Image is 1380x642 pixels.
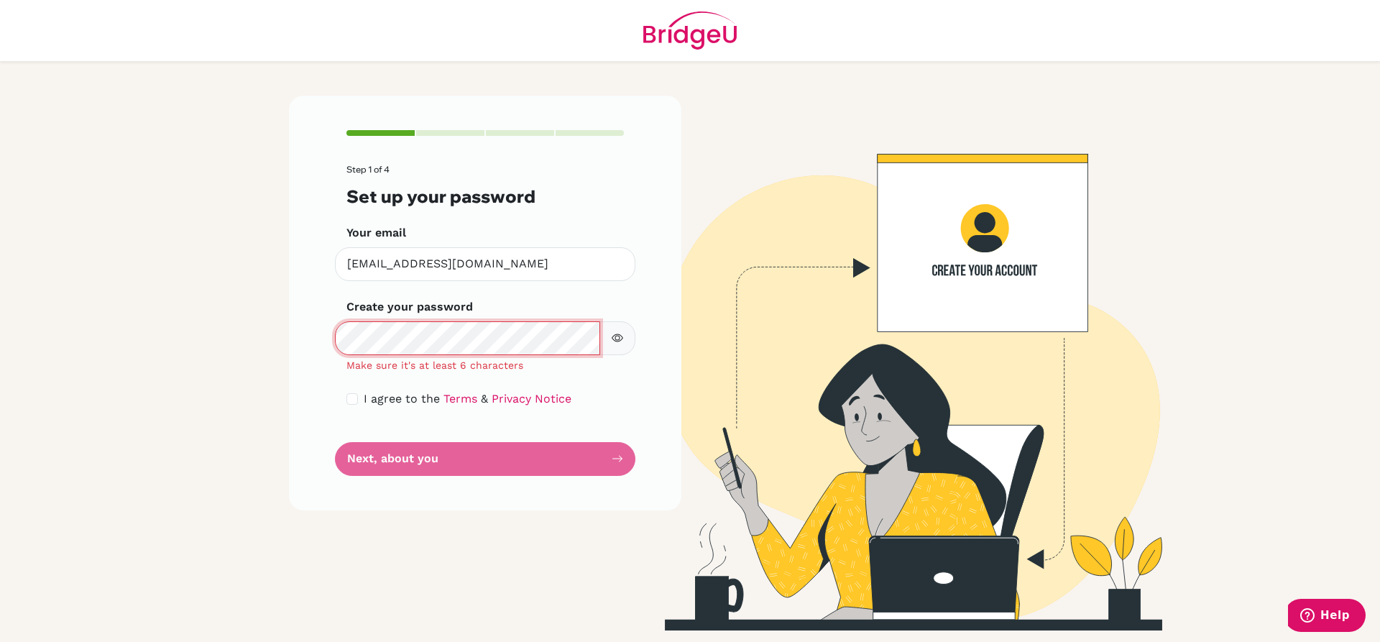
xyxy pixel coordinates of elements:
[346,186,624,207] h3: Set up your password
[346,298,473,316] label: Create your password
[485,96,1305,630] img: Create your account
[481,392,488,405] span: &
[364,392,440,405] span: I agree to the
[492,392,571,405] a: Privacy Notice
[443,392,477,405] a: Terms
[346,224,406,242] label: Your email
[1288,599,1366,635] iframe: Opens a widget where you can find more information
[335,247,635,281] input: Insert your email*
[346,164,390,175] span: Step 1 of 4
[335,358,635,373] div: Make sure it's at least 6 characters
